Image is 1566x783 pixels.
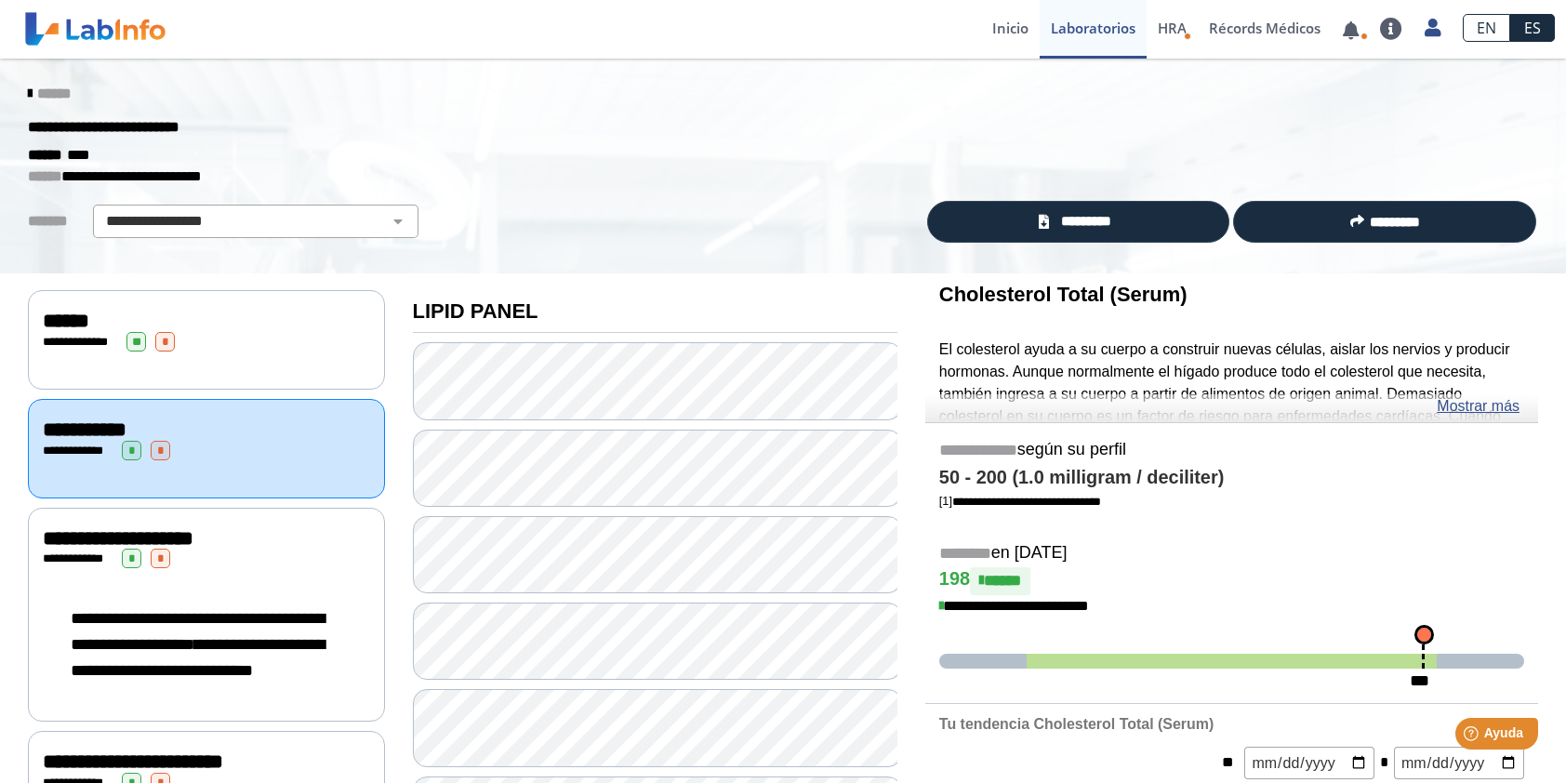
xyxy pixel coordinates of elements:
[939,716,1214,732] b: Tu tendencia Cholesterol Total (Serum)
[939,543,1524,564] h5: en [DATE]
[413,299,538,323] b: LIPID PANEL
[1510,14,1555,42] a: ES
[1394,747,1524,779] input: mm/dd/yyyy
[939,338,1524,516] p: El colesterol ayuda a su cuerpo a construir nuevas células, aislar los nervios y producir hormona...
[939,283,1188,306] b: Cholesterol Total (Serum)
[1463,14,1510,42] a: EN
[1400,710,1546,763] iframe: Help widget launcher
[939,440,1524,461] h5: según su perfil
[1158,19,1187,37] span: HRA
[939,467,1524,489] h4: 50 - 200 (1.0 milligram / deciliter)
[939,494,1101,508] a: [1]
[1437,395,1520,418] a: Mostrar más
[939,567,1524,595] h4: 198
[1244,747,1374,779] input: mm/dd/yyyy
